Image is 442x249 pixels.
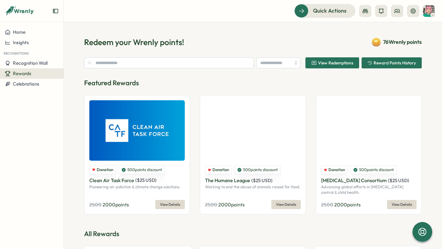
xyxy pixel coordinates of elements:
span: 2500 [89,201,102,208]
div: 500 points discount [234,166,281,174]
button: View Details [387,200,417,209]
span: View Details [276,200,296,209]
span: View Details [160,200,180,209]
button: View Redemptions [305,57,359,68]
p: The Humane League [205,177,250,184]
span: 2500 [321,201,333,208]
img: Clean Air Task Force [89,100,185,161]
span: Celebrations [13,81,39,87]
span: Quick Actions [313,7,347,15]
span: Donation [212,167,229,173]
span: Insights [13,40,29,45]
span: 2000 points [218,201,245,208]
button: View Details [155,200,185,209]
h1: Redeem your Wrenly points! [84,37,184,48]
p: [MEDICAL_DATA] Consortium [321,177,387,184]
img: Destani Engel [423,5,435,17]
span: View Redemptions [318,61,353,65]
span: 2000 points [103,201,129,208]
div: 500 points discount [350,166,397,174]
p: Pioneering air pollution & climate change solutions. [89,184,185,190]
span: Rewards [13,71,31,76]
img: Malaria Consortium [321,100,417,161]
span: Donation [97,167,113,173]
span: Home [13,29,25,35]
p: All Rewards [84,229,422,239]
button: View Details [271,200,301,209]
img: The Humane League [205,100,300,161]
button: Expand sidebar [52,8,59,14]
span: ( $ 25 USD ) [388,178,409,183]
p: Clean Air Task Force [89,177,134,184]
span: ( $ 25 USD ) [251,178,273,183]
span: Donation [328,167,345,173]
div: 500 points discount [118,166,165,174]
span: ( $ 25 USD ) [135,177,157,183]
span: 76 Wrenly points [383,38,422,46]
span: 2000 points [334,201,361,208]
button: Reward Points History [362,57,422,68]
p: Advancing global efforts in [MEDICAL_DATA] control & child health. [321,184,417,195]
span: Reward Points History [374,61,416,65]
span: 2500 [205,201,217,208]
p: Working to end the abuse of animals raised for food. [205,184,300,190]
p: Featured Rewards [84,78,422,88]
span: View Details [392,200,412,209]
span: Recognition Wall [13,60,48,66]
button: Quick Actions [294,4,355,17]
